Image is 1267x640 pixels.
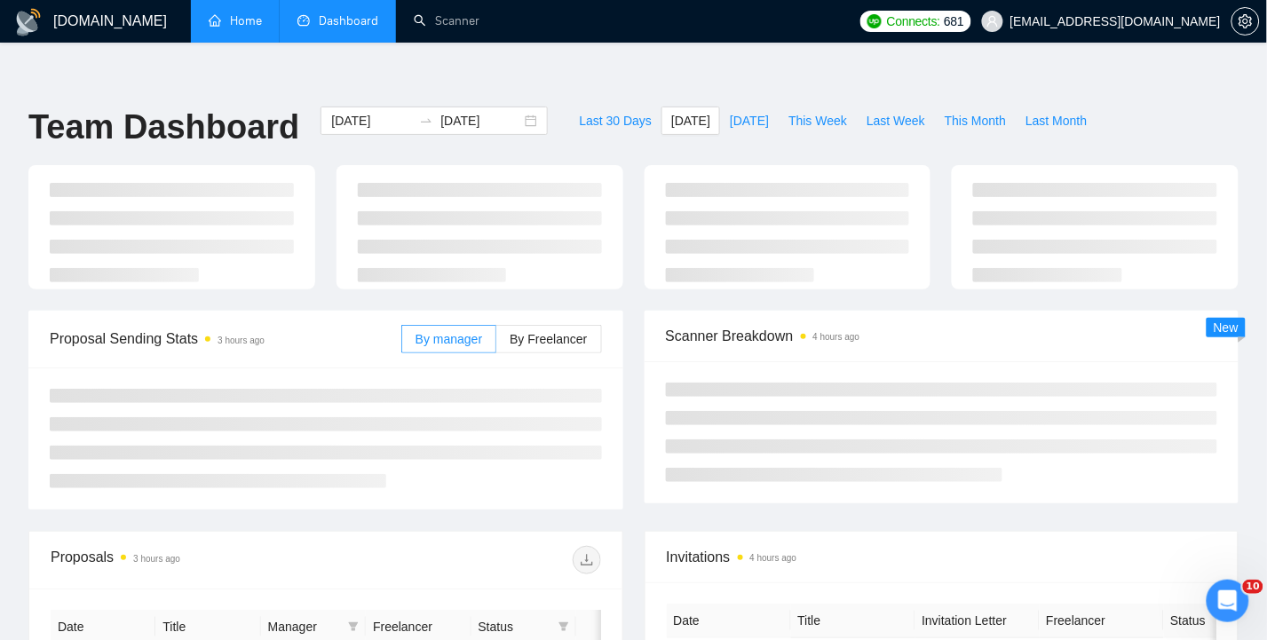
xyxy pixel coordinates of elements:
[986,15,999,28] span: user
[1207,580,1249,622] iframe: Intercom live chat
[348,621,359,632] span: filter
[555,613,573,640] span: filter
[1025,111,1087,130] span: Last Month
[28,107,299,148] h1: Team Dashboard
[1231,14,1260,28] a: setting
[1231,7,1260,36] button: setting
[671,111,710,130] span: [DATE]
[1243,580,1263,594] span: 10
[720,107,779,135] button: [DATE]
[579,111,652,130] span: Last 30 Days
[344,613,362,640] span: filter
[887,12,940,31] span: Connects:
[51,546,326,574] div: Proposals
[569,107,661,135] button: Last 30 Days
[667,546,1217,568] span: Invitations
[14,8,43,36] img: logo
[944,12,963,31] span: 681
[268,617,341,636] span: Manager
[867,14,882,28] img: upwork-logo.png
[661,107,720,135] button: [DATE]
[558,621,569,632] span: filter
[416,332,482,346] span: By manager
[935,107,1016,135] button: This Month
[50,328,401,350] span: Proposal Sending Stats
[791,604,915,638] th: Title
[857,107,935,135] button: Last Week
[945,111,1006,130] span: This Month
[915,604,1040,638] th: Invitation Letter
[750,553,797,563] time: 4 hours ago
[133,554,180,564] time: 3 hours ago
[440,111,521,130] input: End date
[414,13,479,28] a: searchScanner
[1040,604,1164,638] th: Freelancer
[1214,320,1239,335] span: New
[331,111,412,130] input: Start date
[319,13,378,28] span: Dashboard
[788,111,847,130] span: This Week
[297,14,310,27] span: dashboard
[510,332,587,346] span: By Freelancer
[218,336,265,345] time: 3 hours ago
[1016,107,1097,135] button: Last Month
[813,332,860,342] time: 4 hours ago
[666,325,1218,347] span: Scanner Breakdown
[419,114,433,128] span: swap-right
[479,617,551,636] span: Status
[779,107,857,135] button: This Week
[867,111,925,130] span: Last Week
[667,604,791,638] th: Date
[1232,14,1259,28] span: setting
[730,111,769,130] span: [DATE]
[209,13,262,28] a: homeHome
[419,114,433,128] span: to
